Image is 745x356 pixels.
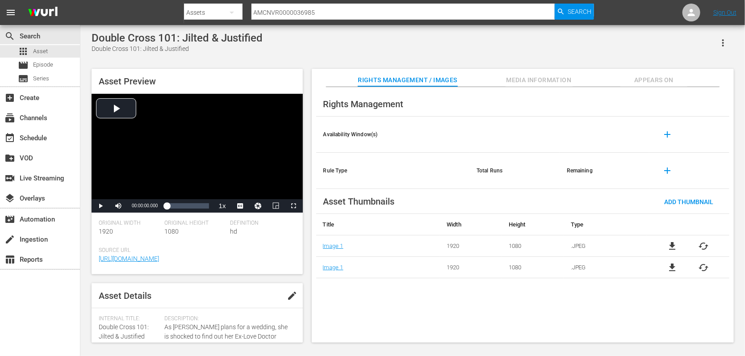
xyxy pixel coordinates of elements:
[323,243,343,249] a: Image 1
[316,153,470,189] th: Rule Type
[620,75,687,86] span: Appears On
[164,315,291,322] span: Description:
[99,220,160,227] span: Original Width
[502,235,564,257] td: 1080
[213,199,231,213] button: Playback Rate
[502,214,564,235] th: Height
[33,47,48,56] span: Asset
[167,203,209,209] div: Progress Bar
[230,220,291,227] span: Definition
[92,199,109,213] button: Play
[564,235,647,257] td: .JPEG
[4,133,15,143] span: Schedule
[99,315,160,322] span: Internal Title:
[4,214,15,225] span: Automation
[662,165,673,176] span: add
[440,214,502,235] th: Width
[667,241,678,251] a: file_download
[713,9,737,16] a: Sign Out
[560,153,649,189] th: Remaining
[698,262,709,273] button: cached
[249,199,267,213] button: Jump To Time
[92,44,263,54] div: Double Cross 101: Jilted & Justified
[662,129,673,140] span: add
[132,203,158,208] span: 00:00:00.000
[287,290,297,301] span: edit
[555,4,594,20] button: Search
[5,7,16,18] span: menu
[164,220,226,227] span: Original Height
[323,196,395,207] span: Asset Thumbnails
[657,124,678,145] button: add
[4,113,15,123] span: Channels
[440,235,502,257] td: 1920
[230,228,237,235] span: hd
[18,60,29,71] span: Episode
[4,31,15,42] span: Search
[99,247,291,254] span: Source Url
[323,264,343,271] a: Image 1
[316,117,470,153] th: Availability Window(s)
[164,228,179,235] span: 1080
[469,153,560,189] th: Total Runs
[4,254,15,265] span: Reports
[109,199,127,213] button: Mute
[568,4,591,20] span: Search
[99,323,149,340] span: Double Cross 101: Jilted & Justified
[267,199,285,213] button: Picture-in-Picture
[564,214,647,235] th: Type
[667,262,678,273] a: file_download
[440,257,502,278] td: 1920
[99,76,156,87] span: Asset Preview
[18,46,29,57] span: Asset
[564,257,647,278] td: .JPEG
[21,2,64,23] img: ans4CAIJ8jUAAAAAAAAAAAAAAAAAAAAAAAAgQb4GAAAAAAAAAAAAAAAAAAAAAAAAJMjXAAAAAAAAAAAAAAAAAAAAAAAAgAT5G...
[4,193,15,204] span: Overlays
[657,198,720,205] span: Add Thumbnail
[506,75,573,86] span: Media Information
[4,173,15,184] span: switch_video
[92,94,303,213] div: Video Player
[33,60,53,69] span: Episode
[358,75,457,86] span: Rights Management / Images
[18,73,29,84] span: Series
[657,160,678,181] button: add
[281,285,303,306] button: edit
[316,214,440,235] th: Title
[4,153,15,163] span: VOD
[92,32,263,44] div: Double Cross 101: Jilted & Justified
[4,234,15,245] span: Ingestion
[502,257,564,278] td: 1080
[33,74,49,83] span: Series
[231,199,249,213] button: Captions
[99,290,151,301] span: Asset Details
[99,255,159,262] a: [URL][DOMAIN_NAME]
[4,92,15,103] span: Create
[285,199,303,213] button: Fullscreen
[99,228,113,235] span: 1920
[657,193,720,209] button: Add Thumbnail
[323,99,404,109] span: Rights Management
[698,241,709,251] button: cached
